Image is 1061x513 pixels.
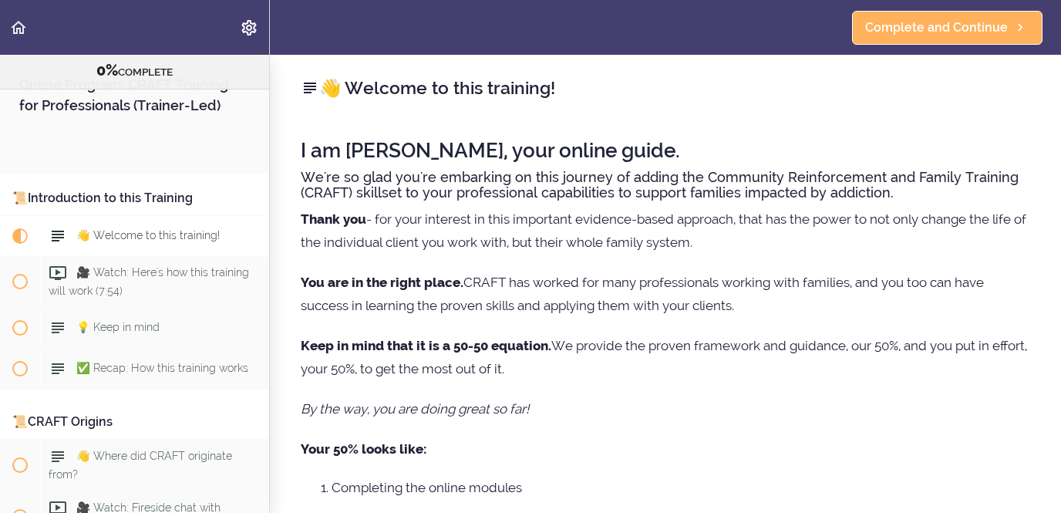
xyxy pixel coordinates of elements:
span: 0% [96,61,118,79]
em: By the way, you are doing great so far! [301,401,529,417]
span: ✅ Recap: How this training works [76,362,248,374]
li: Completing the online modules [332,478,1030,498]
svg: Back to course curriculum [9,19,28,37]
h2: I am [PERSON_NAME], your online guide. [301,140,1030,162]
h2: 👋 Welcome to this training! [301,75,1030,101]
span: 💡 Keep in mind [76,321,160,333]
strong: Keep in mind that it is a 50-50 equation. [301,338,551,353]
a: Complete and Continue [852,11,1042,45]
span: 🎥 Watch: Here's how this training will work (7:54) [49,266,249,296]
svg: Settings Menu [240,19,258,37]
strong: Thank you [301,211,366,227]
p: - for your interest in this important evidence-based approach, that has the power to not only cha... [301,208,1030,254]
h4: We're so glad you're embarking on this journey of adding the Community Reinforcement and Family T... [301,170,1030,201]
p: CRAFT has worked for many professionals working with families, and you too can have success in le... [301,271,1030,317]
span: 👋 Welcome to this training! [76,229,220,241]
p: We provide the proven framework and guidance, our 50%, and you put in effort, your 50%, to get th... [301,334,1030,380]
div: COMPLETE [19,61,250,81]
strong: You are in the right place. [301,275,463,290]
span: Complete and Continue [865,19,1008,37]
span: 👋 Where did CRAFT originate from? [49,450,232,480]
strong: Your 50% looks like: [301,441,426,457]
